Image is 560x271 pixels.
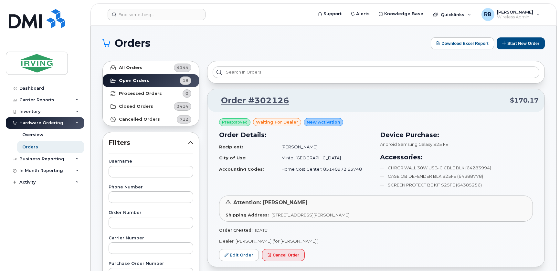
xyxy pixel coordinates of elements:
[219,249,259,261] a: Edit Order
[119,78,149,83] strong: Open Orders
[103,74,199,87] a: Open Orders18
[109,211,193,215] label: Order Number
[233,199,308,206] span: Attention: [PERSON_NAME]
[183,77,188,84] span: 18
[262,249,305,261] button: Cancel Order
[431,37,494,49] button: Download Excel Report
[380,130,533,140] h3: Device Purchase:
[226,212,269,217] strong: Shipping Address:
[115,38,151,48] span: Orders
[119,91,162,96] strong: Processed Orders
[119,65,143,70] strong: All Orders
[271,212,349,217] span: [STREET_ADDRESS][PERSON_NAME]
[219,144,243,149] strong: Recipient:
[219,166,264,172] strong: Accounting Codes:
[380,182,533,188] li: SCREEN PROTECT BE KIT S25FE (64385256)
[213,95,289,106] a: Order #302126
[103,87,199,100] a: Processed Orders0
[307,119,340,125] span: New Activation
[276,152,372,164] td: Minto, [GEOGRAPHIC_DATA]
[109,138,188,147] span: Filters
[276,141,372,153] td: [PERSON_NAME]
[219,130,372,140] h3: Order Details:
[177,65,188,71] span: 4144
[276,164,372,175] td: Home Cost Center: 85140972.63748
[109,262,193,266] label: Purchase Order Number
[222,119,248,125] span: Preapproved
[219,228,252,233] strong: Order Created:
[380,165,533,171] li: CHRGR WALL 30W USB-C CBLE BLK (64283994)
[119,117,160,122] strong: Cancelled Orders
[119,104,153,109] strong: Closed Orders
[213,66,539,78] input: Search in orders
[219,155,247,160] strong: City of Use:
[255,228,269,233] span: [DATE]
[180,116,188,122] span: 712
[510,96,539,105] span: $170.17
[109,236,193,240] label: Carrier Number
[185,90,188,96] span: 0
[103,61,199,74] a: All Orders4144
[497,37,545,49] button: Start New Order
[109,159,193,164] label: Username
[380,173,533,179] li: CASE OB DEFENDER BLK S25FE (64388778)
[380,152,533,162] h3: Accessories:
[177,103,188,109] span: 3414
[109,185,193,189] label: Phone Number
[219,238,533,244] p: Dealer: [PERSON_NAME] (for [PERSON_NAME] )
[380,142,448,147] span: Android Samsung Galaxy S25 FE
[103,113,199,126] a: Cancelled Orders712
[103,100,199,113] a: Closed Orders3414
[256,119,298,125] span: waiting for dealer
